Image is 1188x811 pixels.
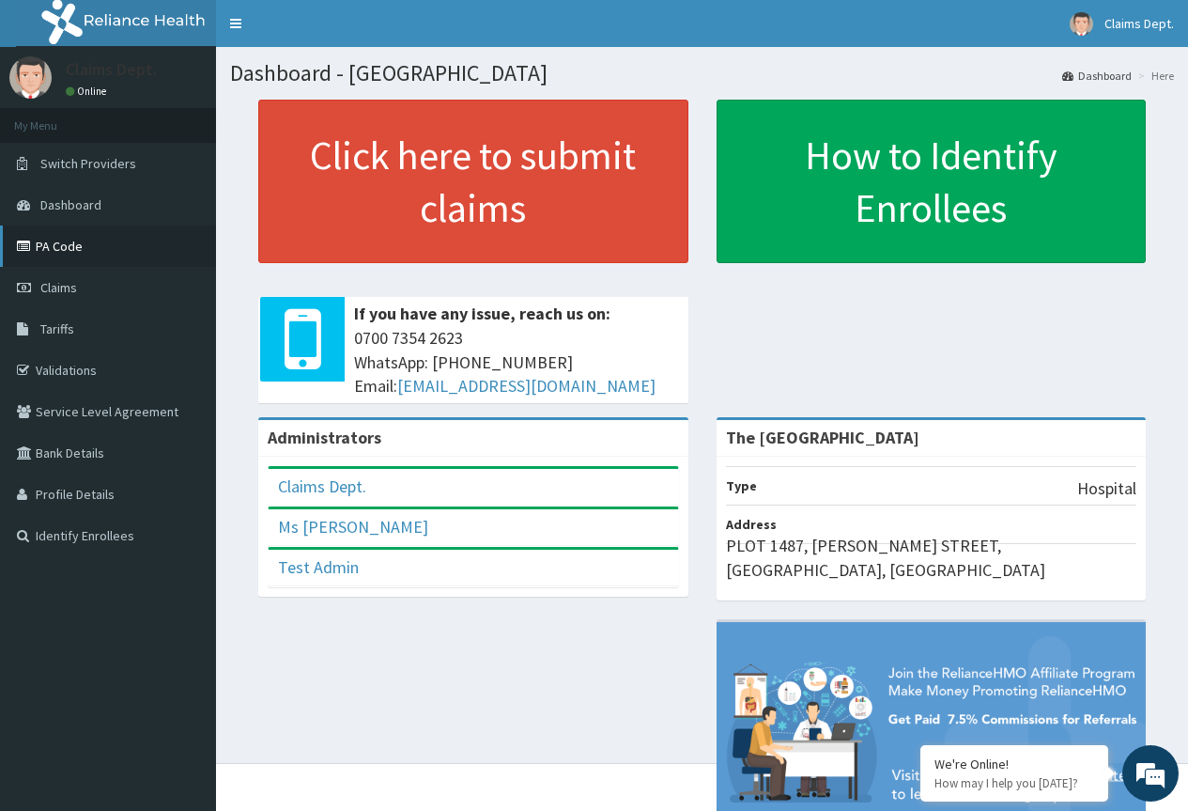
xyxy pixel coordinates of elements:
a: Click here to submit claims [258,100,688,263]
p: Hospital [1077,476,1136,501]
p: How may I help you today? [934,775,1094,791]
span: Switch Providers [40,155,136,172]
a: Dashboard [1062,68,1132,84]
a: How to Identify Enrollees [717,100,1147,263]
span: Tariffs [40,320,74,337]
b: Administrators [268,427,381,448]
b: If you have any issue, reach us on: [354,303,610,324]
span: Dashboard [40,196,101,213]
li: Here [1134,68,1174,84]
a: Test Admin [278,556,359,578]
b: Type [726,477,757,494]
p: PLOT 1487, [PERSON_NAME] STREET, [GEOGRAPHIC_DATA], [GEOGRAPHIC_DATA] [726,534,1137,582]
a: Ms [PERSON_NAME] [278,516,428,538]
img: User Image [9,56,52,99]
span: Claims Dept. [1104,15,1174,32]
h1: Dashboard - [GEOGRAPHIC_DATA] [230,61,1174,86]
img: User Image [1070,12,1093,36]
p: Claims Dept. [66,61,157,78]
span: 0700 7354 2623 WhatsApp: [PHONE_NUMBER] Email: [354,326,679,398]
b: Address [726,516,777,533]
span: Claims [40,279,77,296]
a: Claims Dept. [278,476,366,497]
a: Online [66,85,111,98]
div: We're Online! [934,756,1094,772]
a: [EMAIL_ADDRESS][DOMAIN_NAME] [397,375,656,397]
strong: The [GEOGRAPHIC_DATA] [726,427,919,448]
